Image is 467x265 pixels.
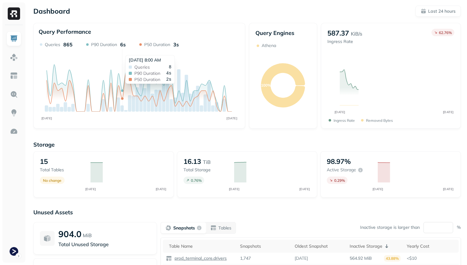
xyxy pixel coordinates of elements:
[166,71,171,75] span: 4s
[299,187,310,191] tspan: [DATE]
[428,8,456,14] p: Last 24 hours
[172,255,227,261] a: prod_terminal_core.drivers
[351,30,362,37] p: KiB/s
[240,243,289,249] div: Snapshots
[39,28,91,35] p: Query Performance
[169,65,171,69] span: 8
[120,41,126,48] p: 6s
[295,255,308,261] p: [DATE]
[415,6,461,17] button: Last 24 hours
[240,255,251,261] p: 1,747
[10,72,18,80] img: Asset Explorer
[156,187,166,191] tspan: [DATE]
[85,187,96,191] tspan: [DATE]
[58,241,150,248] p: Total Unused Storage
[372,187,383,191] tspan: [DATE]
[173,41,179,48] p: 3s
[366,118,393,123] p: Removed bytes
[218,225,231,231] p: Tables
[43,178,61,183] p: No change
[58,229,82,239] p: 904.0
[33,7,70,15] p: Dashboard
[10,90,18,98] img: Query Explorer
[10,109,18,117] img: Insights
[10,35,18,43] img: Dashboard
[173,225,195,231] p: Snapshots
[173,255,227,261] p: prod_terminal_core.drivers
[144,42,170,48] p: P50 Duration
[33,209,461,216] p: Unused Assets
[334,178,345,183] p: 0.29 %
[229,187,240,191] tspan: [DATE]
[134,71,160,75] span: P90 Duration
[33,141,461,148] p: Storage
[350,243,382,249] p: Inactive Storage
[334,118,355,123] p: Ingress Rate
[261,83,271,88] text: 100%
[10,127,18,135] img: Optimization
[183,167,228,173] p: Total storage
[63,41,73,48] p: 865
[10,53,18,61] img: Assets
[83,232,92,239] p: MiB
[334,110,345,114] tspan: [DATE]
[45,42,60,48] p: Queries
[327,29,349,37] p: 587.37
[10,247,18,256] img: Terminal
[129,57,171,63] div: [DATE] 8:00 AM
[262,43,276,49] p: Athena
[443,187,453,191] tspan: [DATE]
[360,224,420,230] p: Inactive storage is larger than
[91,42,117,48] p: P90 Duration
[407,243,456,249] div: Yearly Cost
[40,157,48,166] p: 15
[443,110,453,114] tspan: [DATE]
[407,255,456,261] p: <$10
[134,77,160,82] span: P50 Duration
[295,243,343,249] div: Oldest Snapshot
[457,224,461,230] p: %
[327,39,362,45] p: Ingress Rate
[166,255,172,262] img: table
[40,167,84,173] p: Total tables
[8,7,20,20] img: Ryft
[439,30,452,35] p: 62.76 %
[384,255,401,262] p: 43.88%
[327,167,356,173] p: Active storage
[169,243,234,249] div: Table Name
[41,116,52,120] tspan: [DATE]
[166,77,171,82] span: 2s
[226,116,237,120] tspan: [DATE]
[191,178,202,183] p: 0.76 %
[350,255,372,261] p: 564.92 MiB
[255,29,311,36] p: Query Engines
[203,158,211,166] p: TiB
[183,157,201,166] p: 16.13
[327,157,351,166] p: 98.97%
[134,65,150,69] span: Queries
